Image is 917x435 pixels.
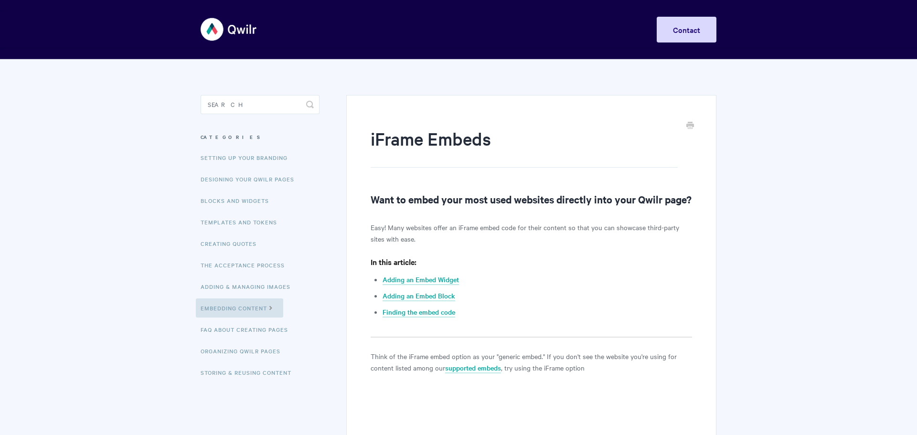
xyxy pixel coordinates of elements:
h1: iFrame Embeds [371,127,678,168]
p: Easy! Many websites offer an iFrame embed code for their content so that you can showcase third-p... [371,222,692,244]
a: Embedding Content [196,298,283,318]
img: Qwilr Help Center [201,11,257,47]
strong: In this article: [371,256,416,267]
a: Adding & Managing Images [201,277,298,296]
a: Storing & Reusing Content [201,363,299,382]
a: supported embeds [445,363,501,373]
h3: Categories [201,128,320,146]
p: Think of the iFrame embed option as your "generic embed." If you don't see the website you're usi... [371,350,692,373]
a: Adding an Embed Widget [383,275,459,285]
a: Designing Your Qwilr Pages [201,170,301,189]
a: The Acceptance Process [201,255,292,275]
a: Print this Article [686,121,694,131]
a: Adding an Embed Block [383,291,455,301]
a: Contact [657,17,716,42]
a: Templates and Tokens [201,212,284,232]
a: Organizing Qwilr Pages [201,341,288,361]
input: Search [201,95,320,114]
a: Blocks and Widgets [201,191,276,210]
a: FAQ About Creating Pages [201,320,295,339]
a: Setting up your Branding [201,148,295,167]
h2: Want to embed your most used websites directly into your Qwilr page? [371,191,692,207]
a: Finding the embed code [383,307,455,318]
a: Creating Quotes [201,234,264,253]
